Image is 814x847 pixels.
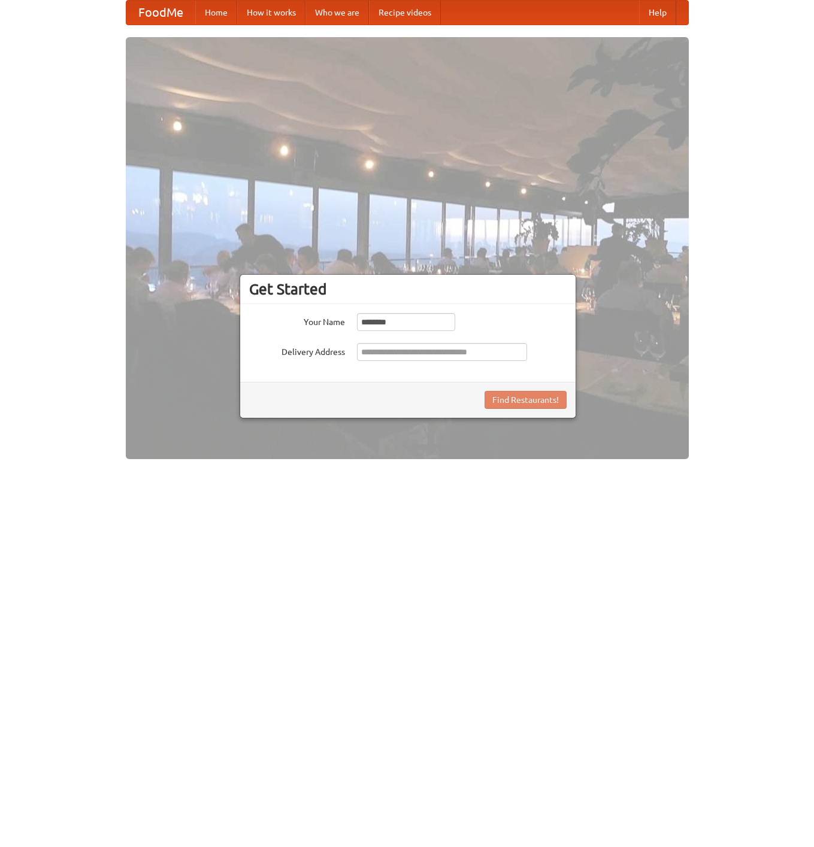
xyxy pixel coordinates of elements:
[305,1,369,25] a: Who we are
[249,280,567,298] h3: Get Started
[237,1,305,25] a: How it works
[126,1,195,25] a: FoodMe
[369,1,441,25] a: Recipe videos
[485,391,567,409] button: Find Restaurants!
[195,1,237,25] a: Home
[249,313,345,328] label: Your Name
[249,343,345,358] label: Delivery Address
[639,1,676,25] a: Help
